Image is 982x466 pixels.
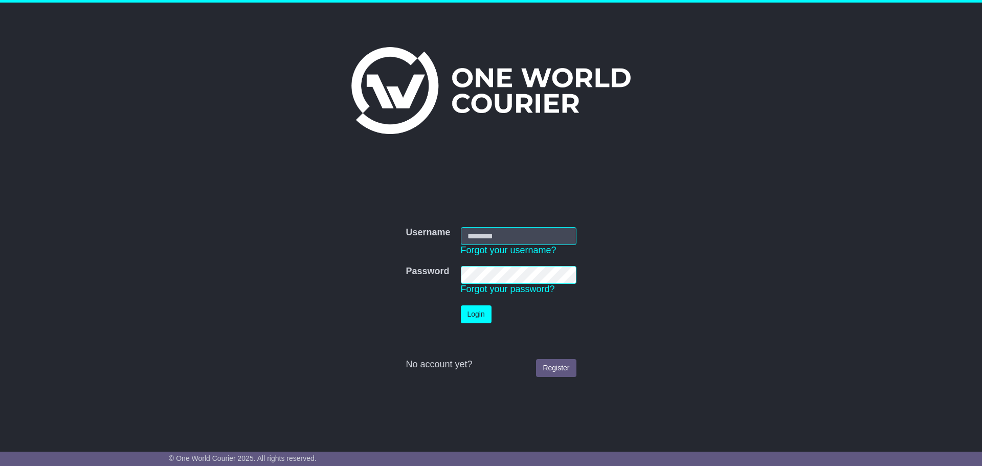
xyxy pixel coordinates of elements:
a: Forgot your username? [461,245,556,255]
img: One World [351,47,631,134]
div: No account yet? [406,359,576,370]
a: Register [536,359,576,377]
a: Forgot your password? [461,284,555,294]
label: Password [406,266,449,277]
label: Username [406,227,450,238]
span: © One World Courier 2025. All rights reserved. [169,454,317,462]
button: Login [461,305,492,323]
